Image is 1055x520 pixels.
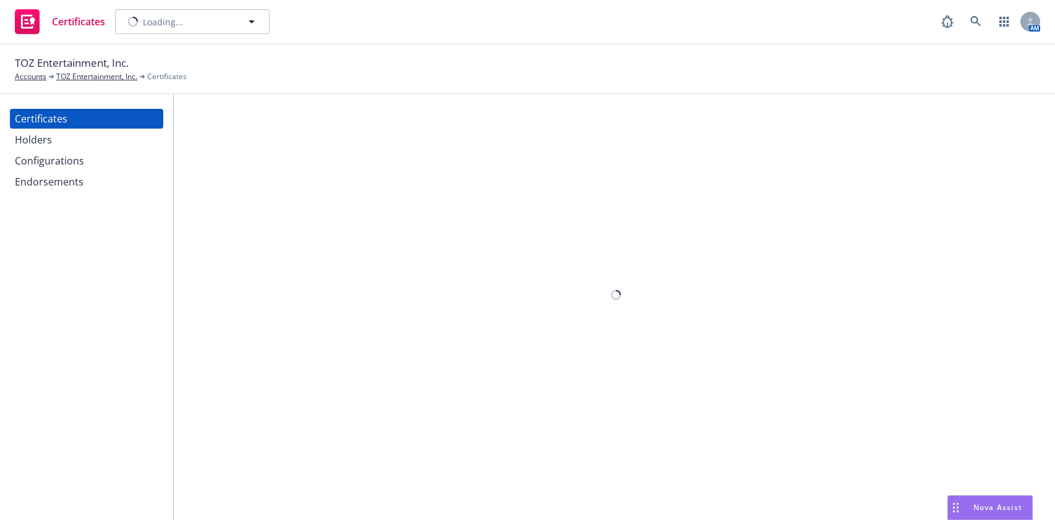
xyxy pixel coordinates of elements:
button: Loading... [115,9,270,34]
a: Search [963,9,988,34]
button: Nova Assist [947,495,1033,520]
div: Endorsements [15,172,83,192]
a: TOZ Entertainment, Inc. [56,71,137,82]
a: Switch app [992,9,1017,34]
span: TOZ Entertainment, Inc. [15,55,129,71]
span: Loading... [143,15,183,28]
div: Certificates [15,109,67,129]
div: Configurations [15,151,84,171]
a: Report a Bug [935,9,960,34]
span: Certificates [52,17,105,27]
div: Holders [15,130,52,150]
span: Certificates [147,71,187,82]
a: Certificates [10,4,110,39]
span: Nova Assist [973,502,1022,513]
div: Drag to move [948,496,963,519]
a: Holders [10,130,163,150]
a: Configurations [10,151,163,171]
a: Accounts [15,71,46,82]
a: Certificates [10,109,163,129]
a: Endorsements [10,172,163,192]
